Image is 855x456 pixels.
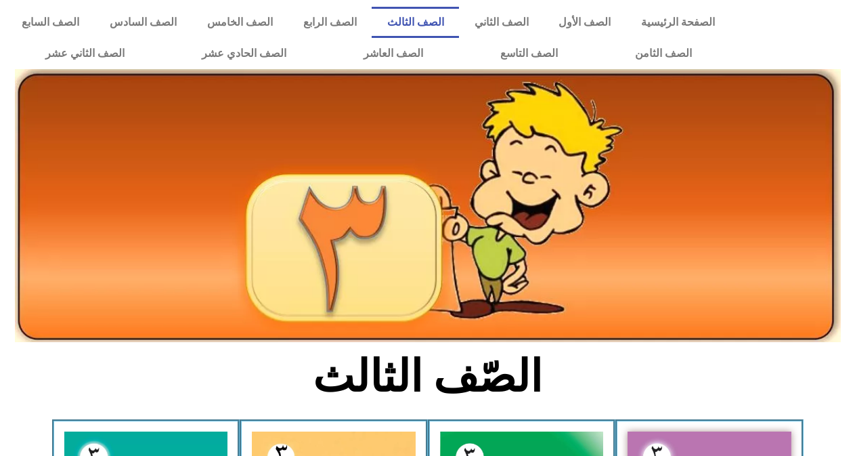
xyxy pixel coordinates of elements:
a: الصف السابع [7,7,95,38]
a: الصف السادس [95,7,192,38]
a: الصف الثامن [596,38,730,69]
a: الصف الثاني [459,7,544,38]
a: الصف الأول [544,7,626,38]
h2: الصّف الثالث [204,350,651,403]
a: الصف الرابع [288,7,372,38]
a: الصف الثالث [372,7,459,38]
a: الصف الخامس [192,7,288,38]
a: الصف التاسع [462,38,596,69]
a: الصف العاشر [325,38,462,69]
a: الصفحة الرئيسية [626,7,730,38]
a: الصف الثاني عشر [7,38,163,69]
a: الصف الحادي عشر [163,38,325,69]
